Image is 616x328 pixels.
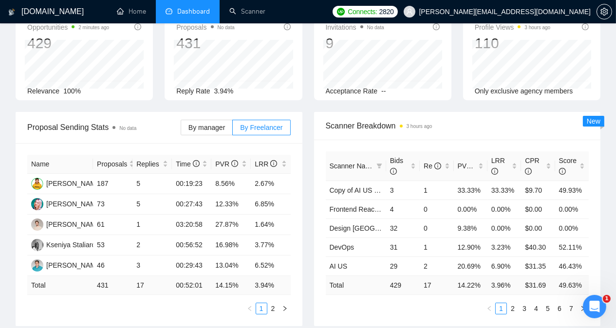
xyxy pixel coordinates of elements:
[597,4,612,19] button: setting
[577,303,589,314] li: Next Page
[31,219,43,231] img: RP
[31,179,102,187] a: AM[PERSON_NAME]
[420,181,453,200] td: 1
[491,157,505,175] span: LRR
[524,25,550,30] time: 3 hours ago
[229,7,265,16] a: searchScanner
[487,275,521,294] td: 3.96 %
[496,303,506,314] a: 1
[597,8,612,16] a: setting
[521,200,555,219] td: $0.00
[31,259,43,272] img: GE
[554,303,565,314] li: 6
[454,219,487,237] td: 9.38%
[172,235,211,255] td: 00:56:52
[172,174,211,194] td: 00:19:23
[519,303,530,314] a: 3
[555,200,589,219] td: 0.00%
[136,159,161,169] span: Replies
[530,303,542,314] li: 4
[555,275,589,294] td: 49.63 %
[390,157,403,175] span: Bids
[176,160,199,168] span: Time
[583,295,606,318] iframe: Intercom live chat
[566,303,577,314] a: 7
[119,126,136,131] span: No data
[454,275,487,294] td: 14.22 %
[379,6,394,17] span: 2820
[251,255,290,276] td: 6.52%
[27,276,93,295] td: Total
[240,124,282,131] span: By Freelancer
[211,215,251,235] td: 27.87%
[565,303,577,314] li: 7
[31,261,102,269] a: GE[PERSON_NAME]
[420,256,453,275] td: 2
[330,262,348,270] a: AI US
[330,224,543,232] a: Design [GEOGRAPHIC_DATA] [GEOGRAPHIC_DATA] other countries
[188,124,225,131] span: By manager
[525,168,532,175] span: info-circle
[420,200,453,219] td: 0
[330,205,398,213] a: Frontend React Native
[475,87,573,95] span: Only exclusive agency members
[386,275,420,294] td: 429
[390,168,397,175] span: info-circle
[475,21,551,33] span: Profile Views
[374,159,384,173] span: filter
[211,276,251,295] td: 14.15 %
[454,181,487,200] td: 33.33%
[267,303,279,314] li: 2
[93,255,132,276] td: 46
[458,162,481,170] span: PVR
[63,87,81,95] span: 100%
[337,8,345,16] img: upwork-logo.png
[330,186,395,194] a: Copy of AI US rate 70
[211,235,251,255] td: 16.98%
[495,303,507,314] li: 1
[27,34,109,53] div: 429
[251,276,290,295] td: 3.94 %
[554,303,565,314] a: 6
[31,200,102,207] a: MU[PERSON_NAME]
[326,275,386,294] td: Total
[386,256,420,275] td: 29
[215,160,238,168] span: PVR
[486,306,492,311] span: left
[454,200,487,219] td: 0.00%
[555,219,589,237] td: 0.00%
[577,303,589,314] button: right
[46,219,102,230] div: [PERSON_NAME]
[97,159,127,169] span: Proposals
[603,295,611,303] span: 1
[132,215,172,235] td: 1
[386,237,420,256] td: 31
[27,87,59,95] span: Relevance
[475,34,551,53] div: 110
[244,303,256,314] button: left
[132,174,172,194] td: 5
[284,23,291,30] span: info-circle
[555,237,589,256] td: 52.11%
[424,162,441,170] span: Re
[176,87,210,95] span: Reply Rate
[487,200,521,219] td: 0.00%
[166,8,172,15] span: dashboard
[46,239,103,250] div: Kseniya Staliarova
[491,168,498,175] span: info-circle
[279,303,291,314] li: Next Page
[555,256,589,275] td: 46.43%
[420,219,453,237] td: 0
[542,303,553,314] a: 5
[132,235,172,255] td: 2
[487,256,521,275] td: 6.90%
[268,303,279,314] a: 2
[27,21,109,33] span: Opportunities
[211,255,251,276] td: 13.04%
[132,276,172,295] td: 17
[132,155,172,174] th: Replies
[31,220,102,228] a: RP[PERSON_NAME]
[587,117,600,125] span: New
[46,178,102,189] div: [PERSON_NAME]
